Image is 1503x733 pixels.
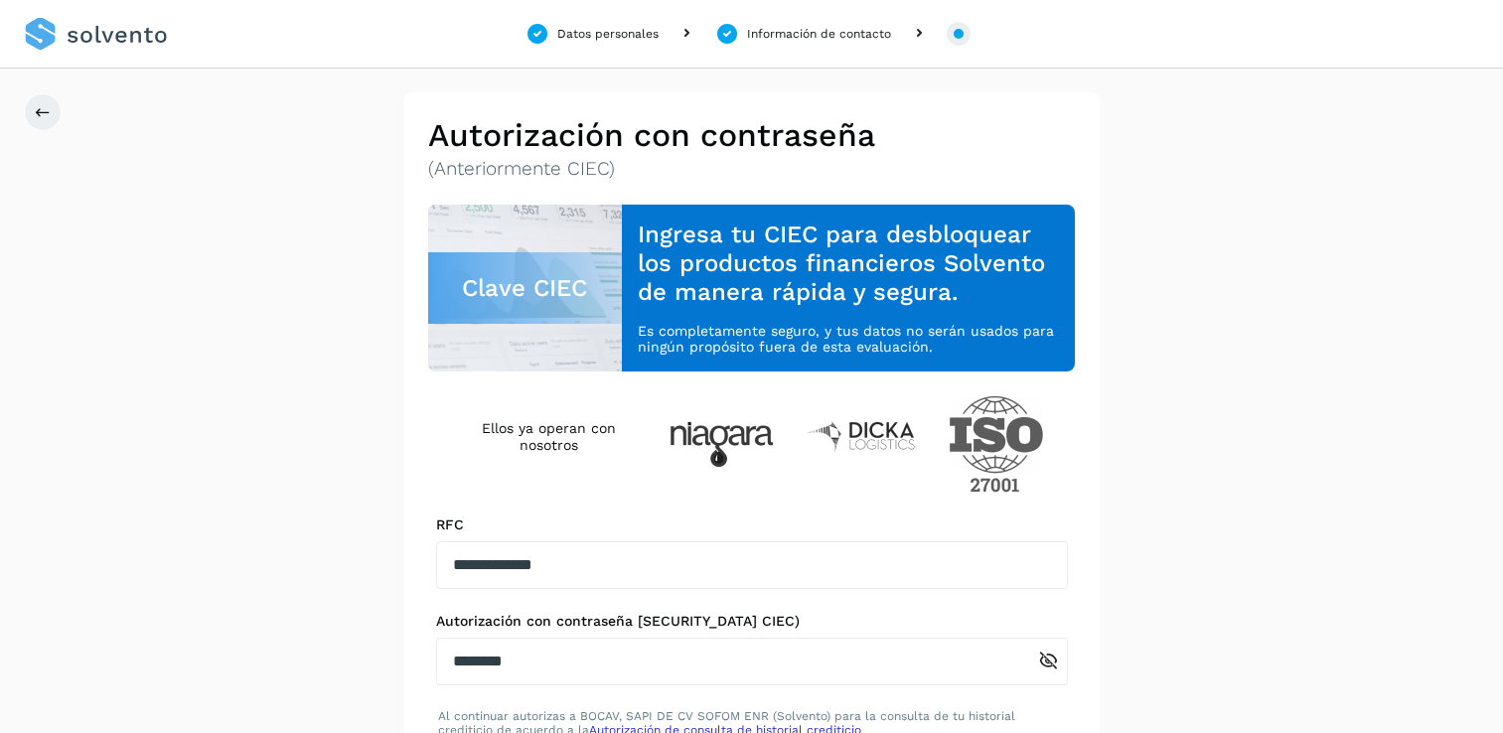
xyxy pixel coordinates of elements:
div: Datos personales [557,25,659,43]
div: Clave CIEC [428,252,623,324]
h2: Autorización con contraseña [428,116,1076,154]
p: (Anteriormente CIEC) [428,158,1076,181]
img: ISO [949,395,1044,493]
p: Es completamente seguro, y tus datos no serán usados para ningún propósito fuera de esta evaluación. [638,323,1059,357]
h3: Ingresa tu CIEC para desbloquear los productos financieros Solvento de manera rápida y segura. [638,220,1059,306]
img: Dicka logistics [806,419,917,453]
label: RFC [436,516,1068,533]
h4: Ellos ya operan con nosotros [460,420,638,454]
label: Autorización con contraseña [SECURITY_DATA] CIEC) [436,613,1068,630]
div: Información de contacto [747,25,891,43]
img: Niagara [670,422,774,467]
